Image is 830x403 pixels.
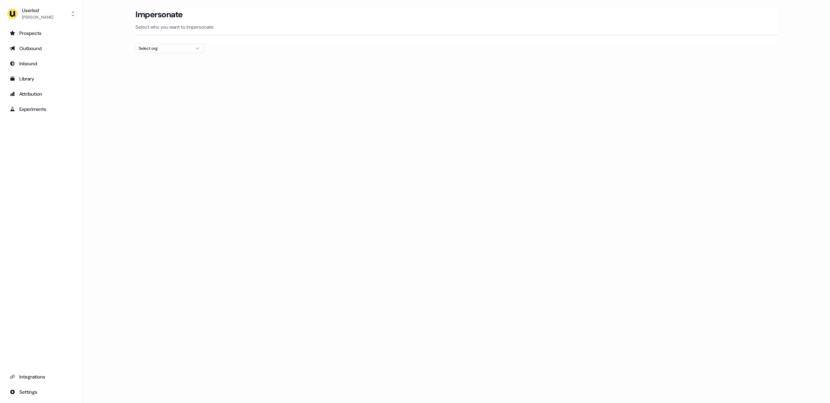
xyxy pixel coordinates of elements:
a: Go to experiments [6,104,77,115]
div: Select org [139,45,191,52]
a: Go to integrations [6,371,77,382]
a: Go to integrations [6,386,77,397]
p: Select who you want to impersonate [136,23,777,30]
div: Attribution [10,90,73,97]
button: Select org [136,44,205,53]
h3: Impersonate [136,9,183,20]
div: [PERSON_NAME] [22,14,53,21]
a: Go to prospects [6,28,77,39]
div: Inbound [10,60,73,67]
div: Settings [10,388,73,395]
div: Outbound [10,45,73,52]
div: Userled [22,7,53,14]
div: Integrations [10,373,73,380]
div: Experiments [10,106,73,113]
a: Go to templates [6,73,77,84]
a: Go to Inbound [6,58,77,69]
a: Go to outbound experience [6,43,77,54]
div: Library [10,75,73,82]
button: Userled[PERSON_NAME] [6,6,77,22]
a: Go to attribution [6,88,77,99]
div: Prospects [10,30,73,37]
